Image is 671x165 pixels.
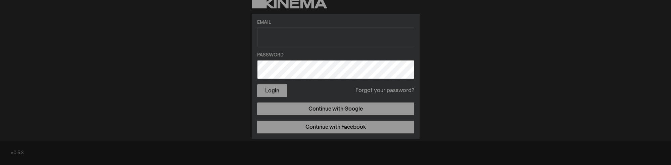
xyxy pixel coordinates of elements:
[257,102,414,115] a: Continue with Google
[355,87,414,95] a: Forgot your password?
[257,121,414,133] a: Continue with Facebook
[257,19,414,26] label: Email
[257,84,287,97] button: Login
[257,52,414,59] label: Password
[11,150,660,157] div: v0.5.8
